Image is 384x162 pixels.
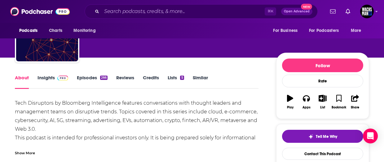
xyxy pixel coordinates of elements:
[193,75,208,89] a: Similar
[273,26,298,35] span: For Business
[282,91,298,113] button: Play
[281,8,312,15] button: Open AdvancedNew
[269,25,305,37] button: open menu
[315,91,331,113] button: List
[57,76,68,81] img: Podchaser Pro
[100,76,108,80] div: 266
[316,134,337,139] span: Tell Me Why
[180,76,184,80] div: 5
[308,134,313,139] img: tell me why sparkle
[49,26,62,35] span: Charts
[360,5,374,18] button: Show profile menu
[284,10,310,13] span: Open Advanced
[298,91,314,113] button: Apps
[168,75,184,89] a: Lists5
[343,6,353,17] a: Show notifications dropdown
[15,75,29,89] a: About
[10,6,70,17] img: Podchaser - Follow, Share and Rate Podcasts
[45,25,66,37] a: Charts
[346,25,369,37] button: open menu
[351,26,361,35] span: More
[360,5,374,18] span: Logged in as WachsmanNY
[347,91,363,113] button: Share
[38,75,68,89] a: InsightsPodchaser Pro
[301,4,312,10] span: New
[143,75,159,89] a: Credits
[328,6,338,17] a: Show notifications dropdown
[265,7,276,15] span: ⌘ K
[282,75,363,87] div: Rate
[102,7,265,16] input: Search podcasts, credits, & more...
[351,106,359,109] div: Share
[331,91,347,113] button: Bookmark
[363,129,378,143] div: Open Intercom Messenger
[305,25,348,37] button: open menu
[282,130,363,143] button: tell me why sparkleTell Me Why
[332,106,346,109] div: Bookmark
[73,26,95,35] span: Monitoring
[360,5,374,18] img: User Profile
[302,106,311,109] div: Apps
[19,26,38,35] span: Podcasts
[309,26,339,35] span: For Podcasters
[116,75,134,89] a: Reviews
[320,106,325,109] div: List
[282,59,363,72] button: Follow
[282,148,363,160] a: Contact This Podcast
[287,106,294,109] div: Play
[85,4,318,19] div: Search podcasts, credits, & more...
[15,99,258,151] div: Tech Disruptors by Bloomberg Intelligence features conversations with thought leaders and managem...
[77,75,108,89] a: Episodes266
[69,25,104,37] button: open menu
[15,25,46,37] button: open menu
